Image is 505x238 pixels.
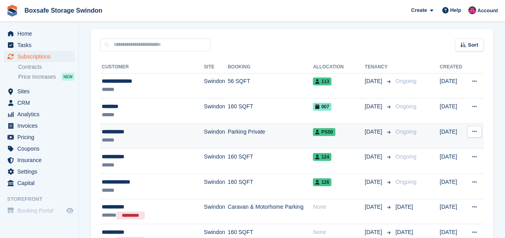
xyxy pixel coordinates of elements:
th: Customer [100,61,204,74]
span: [DATE] [396,204,413,210]
span: Booking Portal [17,205,65,216]
span: Ongoing [396,103,417,110]
span: Sort [468,41,478,49]
td: 160 SQFT [228,149,313,174]
img: Philip Matthews [468,6,476,14]
span: Create [411,6,427,14]
td: [DATE] [440,199,465,224]
a: menu [4,28,75,39]
td: [DATE] [440,73,465,98]
a: menu [4,40,75,51]
div: NEW [62,73,75,81]
img: stora-icon-8386f47178a22dfd0bd8f6a31ec36ba5ce8667c1dd55bd0f319d3a0aa187defe.svg [6,5,18,17]
span: Ongoing [396,78,417,84]
a: menu [4,51,75,62]
a: menu [4,166,75,177]
th: Tenancy [365,61,393,74]
span: Invoices [17,120,65,131]
a: menu [4,155,75,166]
th: Allocation [313,61,365,74]
td: [DATE] [440,174,465,199]
span: Tasks [17,40,65,51]
a: Preview store [65,206,75,215]
span: Settings [17,166,65,177]
span: Capital [17,178,65,189]
td: Swindon [204,98,228,124]
span: Account [477,7,498,15]
span: 124 [313,153,331,161]
a: Boxsafe Storage Swindon [21,4,105,17]
span: 126 [313,178,331,186]
span: Coupons [17,143,65,154]
span: Ongoing [396,179,417,185]
span: [DATE] [365,228,384,236]
span: Analytics [17,109,65,120]
td: [DATE] [440,98,465,124]
span: Subscriptions [17,51,65,62]
span: 113 [313,77,331,85]
a: menu [4,132,75,143]
td: 56 SQFT [228,73,313,98]
span: [DATE] [365,77,384,85]
td: Parking Private [228,123,313,149]
a: menu [4,109,75,120]
span: Price increases [18,73,56,81]
div: None [313,203,365,211]
span: Storefront [7,195,79,203]
td: Swindon [204,199,228,224]
span: [DATE] [396,229,413,235]
span: CRM [17,97,65,108]
td: [DATE] [440,149,465,174]
a: Price increases NEW [18,72,75,81]
span: Insurance [17,155,65,166]
a: menu [4,205,75,216]
span: Ongoing [396,128,417,135]
td: [DATE] [440,123,465,149]
span: Home [17,28,65,39]
a: menu [4,86,75,97]
span: Sites [17,86,65,97]
span: Pricing [17,132,65,143]
td: Swindon [204,123,228,149]
span: Help [450,6,461,14]
a: menu [4,143,75,154]
th: Created [440,61,465,74]
td: 160 SQFT [228,174,313,199]
td: Swindon [204,174,228,199]
span: [DATE] [365,203,384,211]
span: PS50 [313,128,335,136]
th: Site [204,61,228,74]
td: Caravan & Motorhome Parking [228,199,313,224]
th: Booking [228,61,313,74]
td: Swindon [204,73,228,98]
span: [DATE] [365,102,384,111]
td: 160 SQFT [228,98,313,124]
a: menu [4,178,75,189]
span: Ongoing [396,153,417,160]
div: None [313,228,365,236]
span: 007 [313,103,331,111]
a: Contracts [18,63,75,71]
span: [DATE] [365,153,384,161]
a: menu [4,97,75,108]
a: menu [4,120,75,131]
span: [DATE] [365,178,384,186]
td: Swindon [204,149,228,174]
span: [DATE] [365,128,384,136]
